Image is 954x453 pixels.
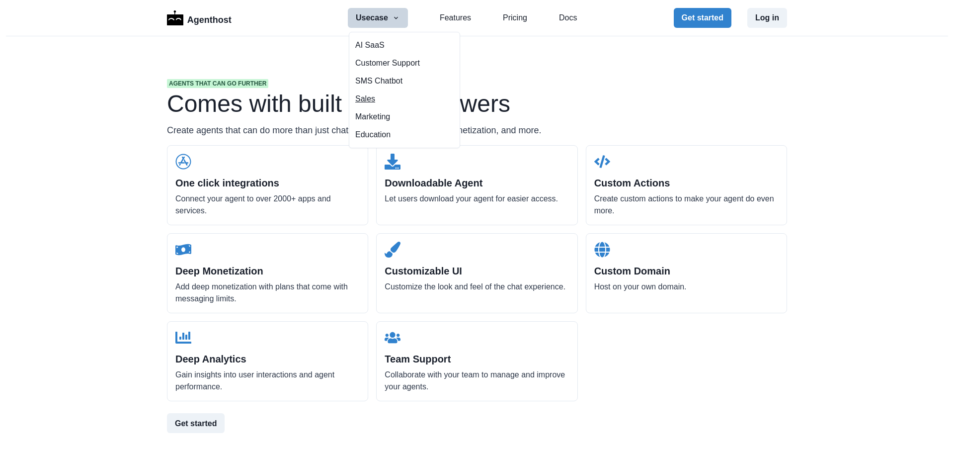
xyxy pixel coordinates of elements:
p: Create custom actions to make your agent do even more. [594,193,779,217]
img: Logo [167,10,183,25]
p: Create agents that can do more than just chat, with integrations, deep monetization, and more. [167,124,787,137]
h2: Custom Actions [594,177,779,189]
a: Docs [559,12,577,24]
p: Gain insights into user interactions and agent performance. [175,369,360,393]
button: Get started [167,413,225,433]
h1: Comes with built in superpowers [167,92,787,116]
h2: Deep Analytics [175,353,360,365]
p: Host on your own domain. [594,281,779,293]
button: Customer Support [349,54,460,72]
button: Marketing [349,108,460,126]
h2: Customizable UI [385,265,569,277]
h2: Deep Monetization [175,265,360,277]
h2: One click integrations [175,177,360,189]
button: Get started [674,8,731,28]
h2: Downloadable Agent [385,177,569,189]
a: SMS Chatbot [349,72,460,90]
p: Customize the look and feel of the chat experience. [385,281,569,293]
button: Log in [747,8,787,28]
a: Features [440,12,471,24]
a: LogoAgenthost [167,9,232,27]
p: Add deep monetization with plans that come with messaging limits. [175,281,360,305]
button: Sales [349,90,460,108]
h2: Team Support [385,353,569,365]
p: Let users download your agent for easier access. [385,193,569,205]
p: Agenthost [187,9,232,27]
h2: Custom Domain [594,265,779,277]
button: Education [349,126,460,144]
button: Usecase [348,8,408,28]
a: Get started [167,413,787,433]
p: Connect your agent to over 2000+ apps and services. [175,193,360,217]
span: Agents that can go further [167,79,268,88]
a: Pricing [503,12,527,24]
button: AI SaaS [349,36,460,54]
p: Collaborate with your team to manage and improve your agents. [385,369,569,393]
